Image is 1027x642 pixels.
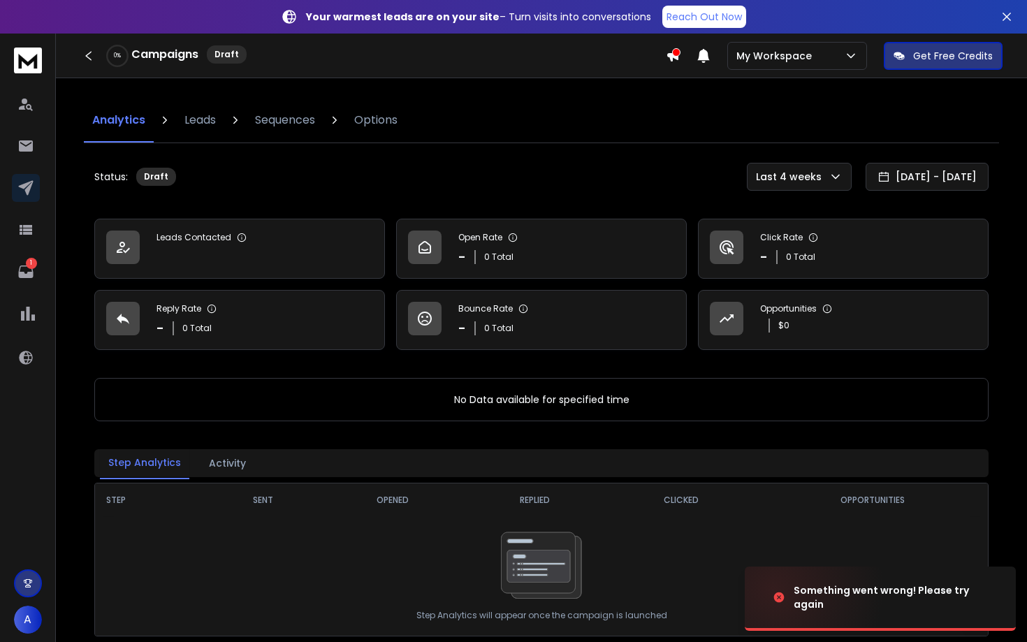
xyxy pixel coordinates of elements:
[14,606,42,634] button: A
[416,610,667,621] p: Step Analytics will appear once the campaign is launched
[605,483,757,517] th: CLICKED
[346,98,406,143] a: Options
[458,303,513,314] p: Bounce Rate
[396,219,687,279] a: Open Rate-0 Total
[207,483,320,517] th: SENT
[760,247,768,267] p: -
[14,48,42,73] img: logo
[109,393,974,407] p: No Data available for specified time
[396,290,687,350] a: Bounce Rate-0 Total
[458,247,466,267] p: -
[201,448,254,479] button: Activity
[745,560,884,635] img: image
[84,98,154,143] a: Analytics
[306,10,500,24] strong: Your warmest leads are on your site
[207,45,247,64] div: Draft
[95,483,207,517] th: STEP
[255,112,315,129] p: Sequences
[667,10,742,24] p: Reach Out Now
[662,6,746,28] a: Reach Out Now
[94,290,385,350] a: Reply Rate-0 Total
[698,219,989,279] a: Click Rate-0 Total
[458,319,466,338] p: -
[756,170,827,184] p: Last 4 weeks
[320,483,465,517] th: OPENED
[913,49,993,63] p: Get Free Credits
[484,323,513,334] p: 0 Total
[94,219,385,279] a: Leads Contacted
[698,290,989,350] a: Opportunities$0
[100,447,189,479] button: Step Analytics
[92,112,145,129] p: Analytics
[884,42,1003,70] button: Get Free Credits
[778,320,789,331] p: $ 0
[184,112,216,129] p: Leads
[794,583,999,611] div: Something went wrong! Please try again
[12,258,40,286] a: 1
[156,232,231,243] p: Leads Contacted
[176,98,224,143] a: Leads
[182,323,212,334] p: 0 Total
[114,52,121,60] p: 0 %
[306,10,651,24] p: – Turn visits into conversations
[94,170,128,184] p: Status:
[26,258,37,269] p: 1
[465,483,605,517] th: REPLIED
[156,319,164,338] p: -
[484,251,513,263] p: 0 Total
[760,303,817,314] p: Opportunities
[760,232,803,243] p: Click Rate
[136,168,176,186] div: Draft
[458,232,502,243] p: Open Rate
[757,483,988,517] th: OPPORTUNITIES
[736,49,817,63] p: My Workspace
[247,98,323,143] a: Sequences
[156,303,201,314] p: Reply Rate
[786,251,815,263] p: 0 Total
[354,112,398,129] p: Options
[866,163,989,191] button: [DATE] - [DATE]
[131,46,198,63] h1: Campaigns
